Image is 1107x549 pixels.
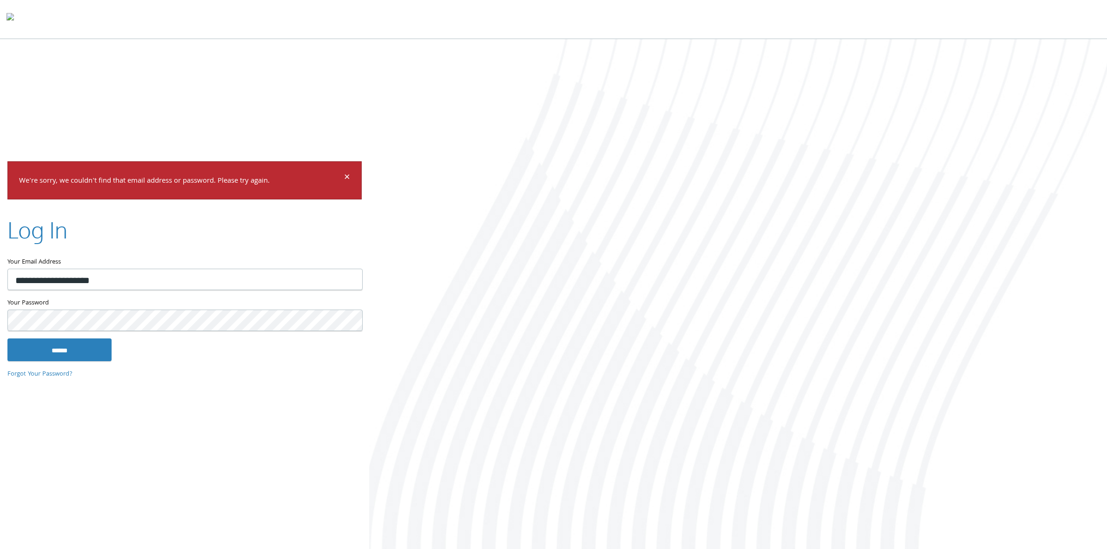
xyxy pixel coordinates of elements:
p: We're sorry, we couldn't find that email address or password. Please try again. [19,175,343,188]
label: Your Password [7,298,362,309]
span: × [344,169,350,187]
img: todyl-logo-dark.svg [7,10,14,28]
h2: Log In [7,214,67,245]
button: Dismiss alert [344,173,350,184]
a: Forgot Your Password? [7,369,73,379]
